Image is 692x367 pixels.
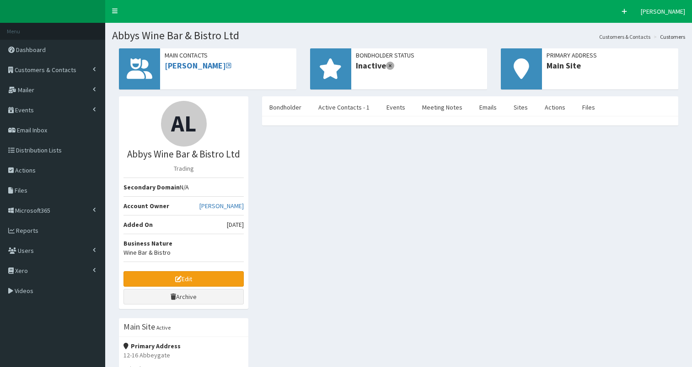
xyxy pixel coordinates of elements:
h1: Abbys Wine Bar & Bistro Ltd [112,30,685,42]
span: Reports [16,226,38,235]
p: 12-16 Abbeygate [123,351,244,360]
span: Main Contacts [165,51,292,60]
a: Files [575,98,602,117]
a: Bondholder [262,98,309,117]
b: Secondary Domain [123,183,180,191]
a: Events [379,98,413,117]
span: Users [18,246,34,255]
a: Edit [123,271,244,287]
strong: Primary Address [123,342,181,350]
a: Customers & Contacts [599,33,650,41]
h3: Main Site [123,323,155,331]
span: Main Site [547,60,674,72]
span: Primary Address [547,51,674,60]
span: Microsoft365 [15,206,50,215]
a: Active Contacts - 1 [311,98,377,117]
b: Account Owner [123,202,169,210]
span: AL [171,109,196,138]
a: Sites [506,98,535,117]
span: Inactive [356,60,483,72]
a: Emails [472,98,504,117]
span: Events [15,106,34,114]
span: Actions [15,166,36,174]
a: Meeting Notes [415,98,470,117]
a: Actions [537,98,573,117]
li: N/A [123,178,244,197]
a: [PERSON_NAME] [165,60,231,71]
span: Mailer [18,86,34,94]
a: Archive [123,289,244,304]
a: [PERSON_NAME] [199,201,244,210]
span: Xero [15,267,28,275]
li: Wine Bar & Bistro [123,234,244,262]
p: Trading [123,164,244,173]
b: Business Nature [123,239,172,247]
h3: Abbys Wine Bar & Bistro Ltd [123,149,244,159]
span: Distribution Lists [16,146,62,154]
span: [PERSON_NAME] [641,7,685,16]
span: Videos [15,287,33,295]
li: Customers [651,33,685,41]
span: Customers & Contacts [15,66,76,74]
b: Added On [123,220,153,229]
span: Files [15,186,27,194]
span: [DATE] [227,220,244,229]
span: Dashboard [16,46,46,54]
small: Active [156,324,171,331]
span: Bondholder Status [356,51,483,60]
span: Email Inbox [17,126,47,134]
